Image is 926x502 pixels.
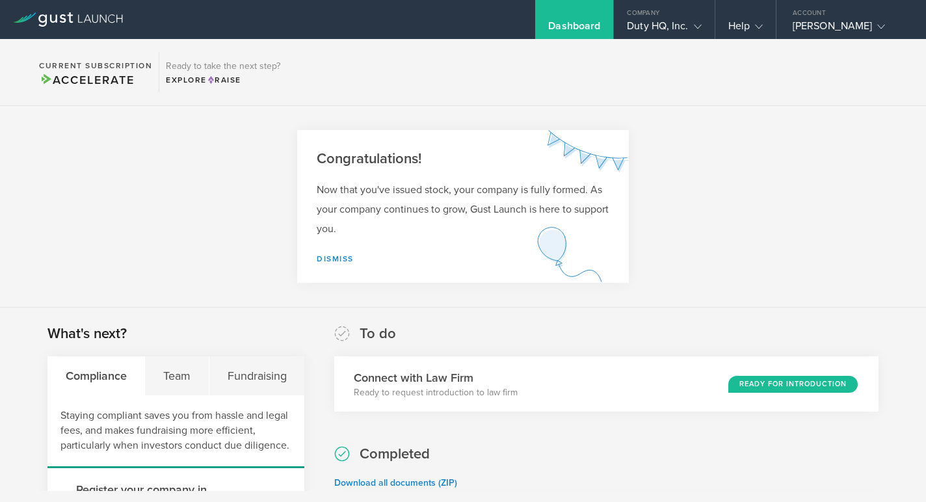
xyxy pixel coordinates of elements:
div: Compliance [47,356,145,395]
div: Staying compliant saves you from hassle and legal fees, and makes fundraising more efficient, par... [47,395,304,468]
h3: Connect with Law Firm [354,369,518,386]
a: Dismiss [317,254,354,263]
h2: Completed [360,445,430,464]
div: Help [728,20,763,39]
div: Ready for Introduction [728,376,858,393]
div: Ready to take the next step?ExploreRaise [159,52,287,92]
h2: To do [360,324,396,343]
p: Ready to request introduction to law firm [354,386,518,399]
span: Raise [207,75,241,85]
p: Now that you've issued stock, your company is fully formed. As your company continues to grow, Gu... [317,180,609,239]
div: Team [145,356,209,395]
div: Duty HQ, Inc. [627,20,701,39]
div: Dashboard [548,20,600,39]
div: [PERSON_NAME] [793,20,903,39]
h2: Current Subscription [39,62,152,70]
div: Connect with Law FirmReady to request introduction to law firmReady for Introduction [334,356,879,412]
div: Fundraising [209,356,304,395]
iframe: Chat Widget [861,440,926,502]
h2: Congratulations! [317,150,609,168]
h2: What's next? [47,324,127,343]
span: Accelerate [39,73,134,87]
a: Download all documents (ZIP) [334,477,457,488]
div: Explore [166,74,280,86]
h3: Ready to take the next step? [166,62,280,71]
